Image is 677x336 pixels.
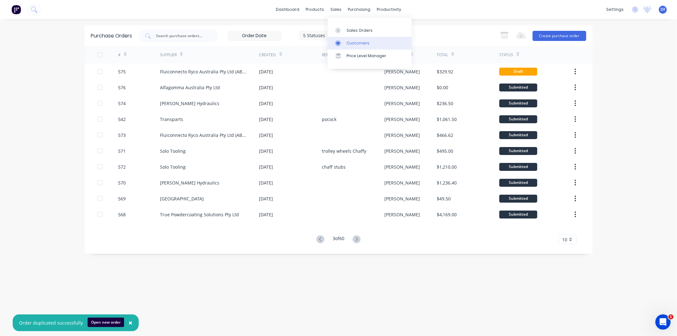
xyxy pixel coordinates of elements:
[91,32,132,40] div: Purchase Orders
[499,115,537,123] div: Submitted
[384,148,420,154] div: [PERSON_NAME]
[499,179,537,187] div: Submitted
[259,132,273,138] div: [DATE]
[259,52,276,58] div: Created
[499,211,537,218] div: Submitted
[437,164,457,170] div: $1,210.00
[347,40,369,46] div: Customers
[499,131,537,139] div: Submitted
[384,84,420,91] div: [PERSON_NAME]
[118,195,126,202] div: 569
[499,163,537,171] div: Submitted
[259,84,273,91] div: [DATE]
[259,195,273,202] div: [DATE]
[328,24,412,37] a: Sales Orders
[345,5,374,14] div: purchasing
[374,5,404,14] div: productivity
[333,235,344,244] div: 3 of 60
[160,148,186,154] div: Solo Tooling
[118,116,126,123] div: 542
[327,5,345,14] div: sales
[118,211,126,218] div: 568
[384,179,420,186] div: [PERSON_NAME]
[328,50,412,62] a: Price Level Manager
[259,148,273,154] div: [DATE]
[160,84,220,91] div: Alfagomma Australia Pty Ltd
[322,52,342,58] div: Reference
[384,68,420,75] div: [PERSON_NAME]
[11,5,21,14] img: Factory
[499,99,537,107] div: Submitted
[118,100,126,107] div: 574
[437,132,453,138] div: $466.62
[118,148,126,154] div: 571
[259,164,273,170] div: [DATE]
[499,195,537,203] div: Submitted
[160,211,239,218] div: True Powdercoating Solutions Pty Ltd
[384,100,420,107] div: [PERSON_NAME]
[384,211,420,218] div: [PERSON_NAME]
[437,116,457,123] div: $1,061.50
[19,319,83,326] div: Order duplicated successfully
[259,68,273,75] div: [DATE]
[228,31,281,41] input: Order Date
[322,116,336,123] div: pocock
[160,68,247,75] div: Fluiconnecto Ryco Australia Pty Ltd (ABN 86 004 121 313)
[668,314,674,319] span: 1
[160,179,219,186] div: [PERSON_NAME] Hydraulics
[437,52,448,58] div: Total
[273,5,302,14] a: dashboard
[259,211,273,218] div: [DATE]
[160,116,183,123] div: Transparts
[384,116,420,123] div: [PERSON_NAME]
[156,33,208,39] input: Search purchase orders...
[259,100,273,107] div: [DATE]
[437,195,451,202] div: $49.50
[88,318,124,327] button: Open new order
[499,84,537,91] div: Submitted
[118,179,126,186] div: 570
[437,68,453,75] div: $329.92
[160,52,177,58] div: Supplier
[437,100,453,107] div: $236.50
[655,314,671,330] iframe: Intercom live chat
[384,132,420,138] div: [PERSON_NAME]
[603,5,627,14] div: settings
[328,37,412,50] a: Customers
[437,148,453,154] div: $495.00
[160,132,247,138] div: Fluiconnecto Ryco Australia Pty Ltd (ABN 86 004 121 313)
[384,164,420,170] div: [PERSON_NAME]
[118,164,126,170] div: 572
[660,7,665,12] span: DF
[499,147,537,155] div: Submitted
[118,68,126,75] div: 575
[160,195,204,202] div: [GEOGRAPHIC_DATA]
[118,132,126,138] div: 573
[437,211,457,218] div: $4,169.00
[347,53,386,59] div: Price Level Manager
[160,164,186,170] div: Solo Tooling
[533,31,586,41] button: Create purchase order
[322,148,366,154] div: trolley wheels Chaffy
[259,179,273,186] div: [DATE]
[347,28,373,33] div: Sales Orders
[499,52,513,58] div: Status
[437,179,457,186] div: $1,236.40
[302,5,327,14] div: products
[160,100,219,107] div: [PERSON_NAME] Hydraulics
[437,84,448,91] div: $0.00
[118,84,126,91] div: 576
[122,315,139,331] button: Close
[118,52,121,58] div: #
[384,195,420,202] div: [PERSON_NAME]
[259,116,273,123] div: [DATE]
[562,236,567,243] span: 10
[303,32,348,39] div: 5 Statuses
[129,318,132,327] span: ×
[499,68,537,76] div: Draft
[322,164,346,170] div: chaff stubs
